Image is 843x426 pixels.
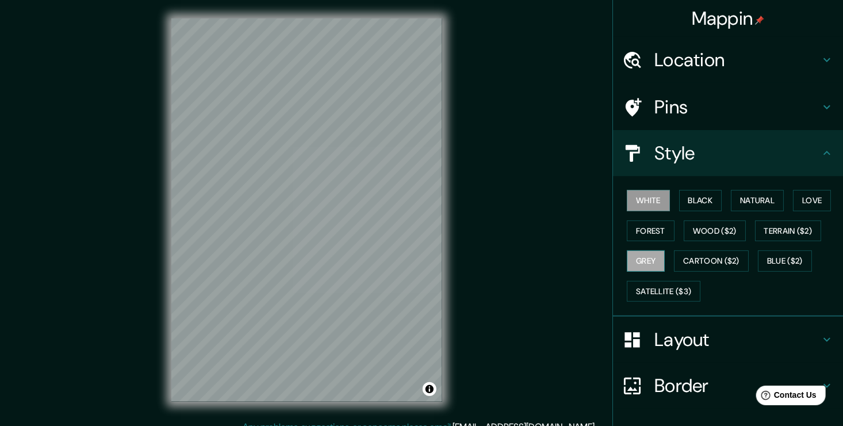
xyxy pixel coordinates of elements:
button: Wood ($2) [684,220,746,242]
div: Border [613,363,843,409]
img: pin-icon.png [755,16,764,25]
div: Layout [613,317,843,363]
h4: Location [654,48,820,71]
button: Black [679,190,722,211]
button: Love [793,190,831,211]
div: Location [613,37,843,83]
button: Satellite ($3) [627,281,700,302]
h4: Pins [654,96,820,119]
h4: Mappin [692,7,765,30]
h4: Layout [654,328,820,351]
h4: Border [654,374,820,397]
button: Blue ($2) [758,250,812,272]
button: Toggle attribution [423,382,436,396]
button: Grey [627,250,665,272]
h4: Style [654,142,820,165]
canvas: Map [171,18,442,402]
div: Pins [613,84,843,130]
button: Natural [731,190,784,211]
button: Cartoon ($2) [674,250,749,272]
button: Terrain ($2) [755,220,822,242]
button: Forest [627,220,675,242]
button: White [627,190,670,211]
div: Style [613,130,843,176]
iframe: Help widget launcher [741,381,830,413]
